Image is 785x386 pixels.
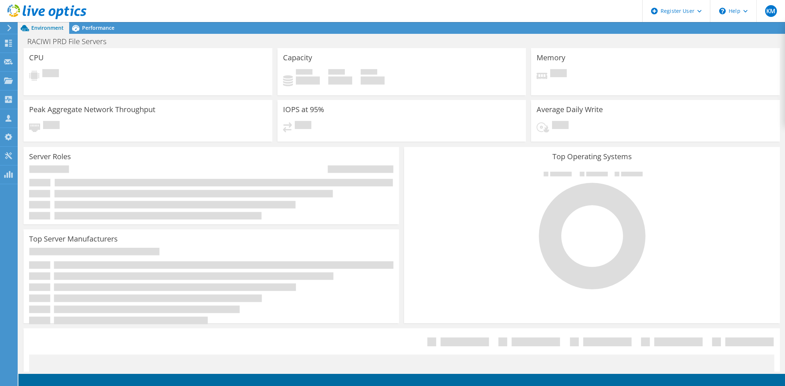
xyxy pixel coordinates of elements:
[283,54,312,62] h3: Capacity
[537,106,603,114] h3: Average Daily Write
[43,121,60,131] span: Pending
[361,76,385,85] h4: 0 GiB
[29,106,155,114] h3: Peak Aggregate Network Throughput
[537,54,565,62] h3: Memory
[550,69,567,79] span: Pending
[82,24,114,31] span: Performance
[296,76,320,85] h4: 0 GiB
[29,54,44,62] h3: CPU
[295,121,311,131] span: Pending
[29,153,71,161] h3: Server Roles
[765,5,777,17] span: KM
[328,76,352,85] h4: 0 GiB
[552,121,569,131] span: Pending
[296,69,312,76] span: Used
[24,37,118,46] h1: RACIWI PRD File Servers
[719,8,726,14] svg: \n
[283,106,324,114] h3: IOPS at 95%
[361,69,377,76] span: Total
[31,24,64,31] span: Environment
[328,69,345,76] span: Free
[410,153,774,161] h3: Top Operating Systems
[29,235,118,243] h3: Top Server Manufacturers
[42,69,59,79] span: Pending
